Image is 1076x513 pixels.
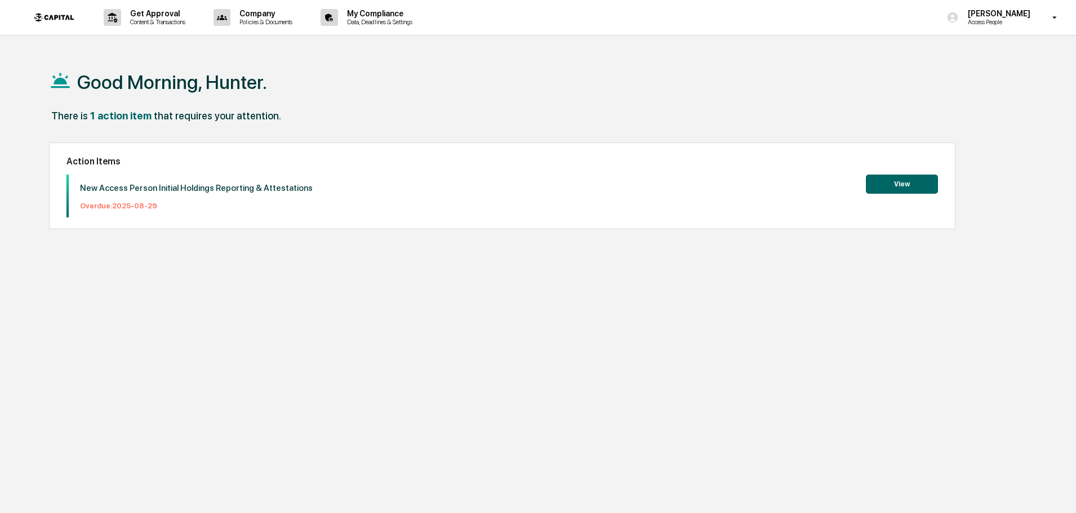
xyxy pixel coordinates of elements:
[121,9,191,18] p: Get Approval
[866,178,938,189] a: View
[154,110,281,122] div: that requires your attention.
[27,6,81,29] img: logo
[90,110,152,122] div: 1 action item
[80,183,313,193] p: New Access Person Initial Holdings Reporting & Attestations
[66,156,938,167] h2: Action Items
[51,110,88,122] div: There is
[121,18,191,26] p: Content & Transactions
[77,71,267,93] h1: Good Morning, Hunter.
[230,9,298,18] p: Company
[338,9,418,18] p: My Compliance
[338,18,418,26] p: Data, Deadlines & Settings
[80,202,313,210] p: Overdue: 2025-08-29
[959,9,1036,18] p: [PERSON_NAME]
[866,175,938,194] button: View
[230,18,298,26] p: Policies & Documents
[959,18,1036,26] p: Access People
